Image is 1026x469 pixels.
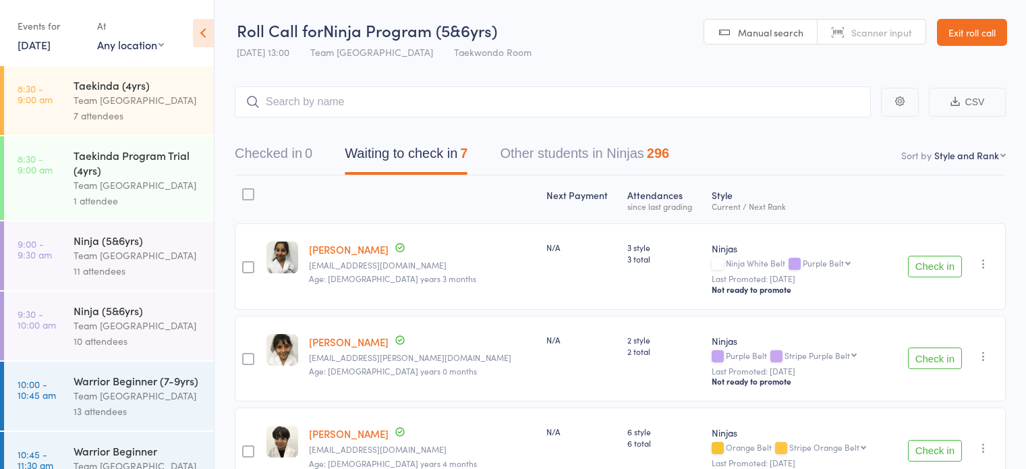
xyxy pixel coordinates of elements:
[712,242,885,255] div: Ninjas
[622,182,706,217] div: Atten­dances
[4,292,214,360] a: 9:30 -10:00 amNinja (5&6yrs)Team [GEOGRAPHIC_DATA]10 attendees
[74,148,202,177] div: Taekinda Program Trial (4yrs)
[309,260,536,270] small: faryalazizkhan@gmail.com
[4,66,214,135] a: 8:30 -9:00 amTaekinda (4yrs)Team [GEOGRAPHIC_DATA]7 attendees
[627,202,701,211] div: since last grading
[712,334,885,348] div: Ninjas
[74,443,202,458] div: Warrior Beginner
[627,346,701,357] span: 2 total
[74,248,202,263] div: Team [GEOGRAPHIC_DATA]
[74,108,202,123] div: 7 attendees
[309,365,477,377] span: Age: [DEMOGRAPHIC_DATA] years 0 months
[237,45,289,59] span: [DATE] 13:00
[934,148,999,162] div: Style and Rank
[546,334,616,346] div: N/A
[908,256,962,277] button: Check in
[712,274,885,283] small: Last Promoted: [DATE]
[74,177,202,193] div: Team [GEOGRAPHIC_DATA]
[712,284,885,295] div: Not ready to promote
[546,242,616,253] div: N/A
[785,351,850,360] div: Stripe Purple Belt
[851,26,912,39] span: Scanner input
[309,273,476,284] span: Age: [DEMOGRAPHIC_DATA] years 3 months
[266,334,298,366] img: image1748057531.png
[18,308,56,330] time: 9:30 - 10:00 am
[309,335,389,349] a: [PERSON_NAME]
[266,242,298,273] img: image1758338145.png
[235,139,312,175] button: Checked in0
[97,37,164,52] div: Any location
[546,426,616,437] div: N/A
[901,148,932,162] label: Sort by
[323,19,497,41] span: Ninja Program (5&6yrs)
[309,242,389,256] a: [PERSON_NAME]
[712,202,885,211] div: Current / Next Rank
[309,445,536,454] small: ali@docsmate.com.au
[266,426,298,458] img: image1722654108.png
[18,153,53,175] time: 8:30 - 9:00 am
[712,258,885,270] div: Ninja White Belt
[460,146,467,161] div: 7
[74,78,202,92] div: Taekinda (4yrs)
[18,238,52,260] time: 9:00 - 9:30 am
[97,15,164,37] div: At
[454,45,532,59] span: Taekwondo Room
[712,458,885,468] small: Last Promoted: [DATE]
[309,426,389,441] a: [PERSON_NAME]
[74,233,202,248] div: Ninja (5&6yrs)
[627,334,701,346] span: 2 style
[712,443,885,454] div: Orange Belt
[4,136,214,220] a: 8:30 -9:00 amTaekinda Program Trial (4yrs)Team [GEOGRAPHIC_DATA]1 attendee
[18,83,53,105] time: 8:30 - 9:00 am
[74,92,202,108] div: Team [GEOGRAPHIC_DATA]
[305,146,312,161] div: 0
[627,242,701,253] span: 3 style
[937,19,1007,46] a: Exit roll call
[803,258,844,267] div: Purple Belt
[627,437,701,449] span: 6 total
[712,376,885,387] div: Not ready to promote
[237,19,323,41] span: Roll Call for
[712,366,885,376] small: Last Promoted: [DATE]
[929,88,1006,117] button: CSV
[738,26,803,39] span: Manual search
[706,182,890,217] div: Style
[18,37,51,52] a: [DATE]
[74,333,202,349] div: 10 attendees
[74,263,202,279] div: 11 attendees
[235,86,871,117] input: Search by name
[627,253,701,265] span: 3 total
[18,379,56,400] time: 10:00 - 10:45 am
[310,45,433,59] span: Team [GEOGRAPHIC_DATA]
[309,353,536,362] small: sid.parwez@gmail.com
[74,404,202,419] div: 13 attendees
[74,193,202,209] div: 1 attendee
[74,388,202,404] div: Team [GEOGRAPHIC_DATA]
[18,15,84,37] div: Events for
[541,182,621,217] div: Next Payment
[789,443,859,451] div: Stripe Orange Belt
[500,139,669,175] button: Other students in Ninjas296
[4,221,214,290] a: 9:00 -9:30 amNinja (5&6yrs)Team [GEOGRAPHIC_DATA]11 attendees
[647,146,669,161] div: 296
[74,303,202,318] div: Ninja (5&6yrs)
[309,458,477,469] span: Age: [DEMOGRAPHIC_DATA] years 4 months
[74,373,202,388] div: Warrior Beginner (7-9yrs)
[74,318,202,333] div: Team [GEOGRAPHIC_DATA]
[627,426,701,437] span: 6 style
[712,426,885,439] div: Ninjas
[4,362,214,431] a: 10:00 -10:45 amWarrior Beginner (7-9yrs)Team [GEOGRAPHIC_DATA]13 attendees
[908,440,962,462] button: Check in
[345,139,467,175] button: Waiting to check in7
[712,351,885,362] div: Purple Belt
[908,348,962,369] button: Check in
